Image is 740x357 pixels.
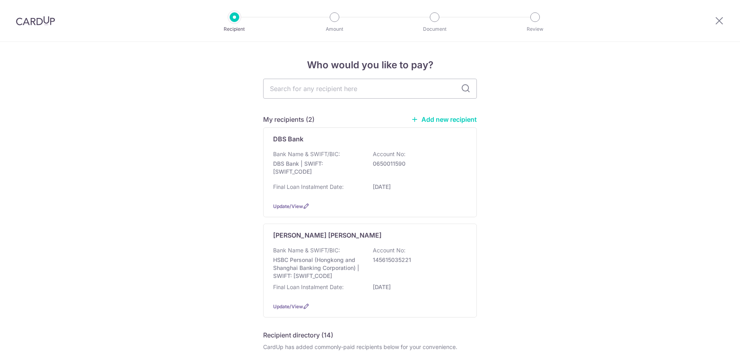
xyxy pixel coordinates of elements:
img: CardUp [16,16,55,26]
p: Final Loan Instalment Date: [273,183,344,191]
div: CardUp has added commonly-paid recipients below for your convenience. [263,343,477,351]
p: 0650011590 [373,160,462,168]
p: Bank Name & SWIFT/BIC: [273,246,340,254]
p: 145615035221 [373,256,462,264]
input: Search for any recipient here [263,79,477,99]
a: Add new recipient [411,115,477,123]
p: HSBC Personal (Hongkong and Shanghai Banking Corporation) | SWIFT: [SWIFT_CODE] [273,256,362,280]
p: DBS Bank [273,134,303,144]
h5: My recipients (2) [263,115,315,124]
p: Document [405,25,464,33]
p: Bank Name & SWIFT/BIC: [273,150,340,158]
p: Final Loan Instalment Date: [273,283,344,291]
p: Account No: [373,246,405,254]
a: Update/View [273,203,303,209]
p: Recipient [205,25,264,33]
a: Update/View [273,303,303,309]
h5: Recipient directory (14) [263,330,333,340]
p: DBS Bank | SWIFT: [SWIFT_CODE] [273,160,362,176]
p: Review [506,25,565,33]
h4: Who would you like to pay? [263,58,477,72]
iframe: Opens a widget where you can find more information [689,333,732,353]
p: [DATE] [373,183,462,191]
p: Account No: [373,150,405,158]
p: [PERSON_NAME] [PERSON_NAME] [273,230,382,240]
p: Amount [305,25,364,33]
p: [DATE] [373,283,462,291]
